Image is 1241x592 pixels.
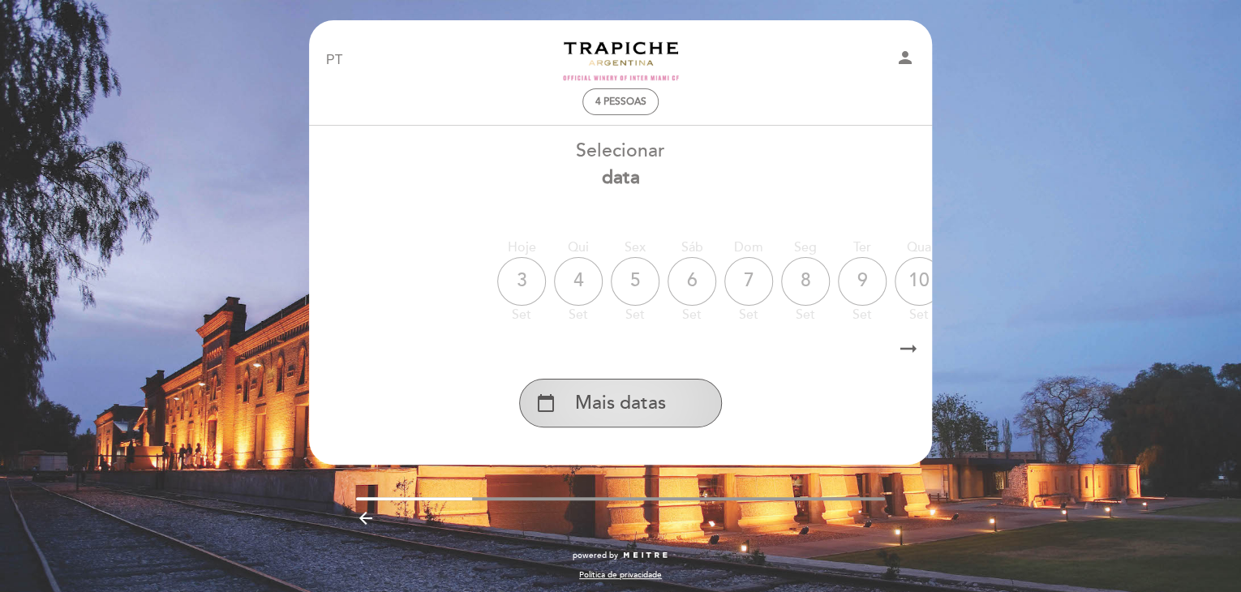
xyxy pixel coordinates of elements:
span: powered by [573,550,618,561]
div: 7 [724,257,773,306]
div: set [838,306,887,324]
div: Selecionar [308,138,933,191]
span: 4 pessoas [595,96,646,108]
div: set [895,306,943,324]
div: set [554,306,603,324]
div: Seg [781,238,830,257]
div: set [724,306,773,324]
div: Sáb [668,238,716,257]
div: Qui [554,238,603,257]
div: Ter [838,238,887,257]
div: Qua [895,238,943,257]
div: set [668,306,716,324]
div: Hoje [497,238,546,257]
button: person [895,48,915,73]
div: 5 [611,257,659,306]
span: Mais datas [575,390,666,417]
img: MEITRE [622,551,668,560]
div: Dom [724,238,773,257]
i: person [895,48,915,67]
div: 10 [895,257,943,306]
a: powered by [573,550,668,561]
div: 3 [497,257,546,306]
div: set [781,306,830,324]
div: Sex [611,238,659,257]
div: 6 [668,257,716,306]
a: Política de privacidade [579,569,662,581]
div: 9 [838,257,887,306]
div: set [497,306,546,324]
div: set [611,306,659,324]
a: Turismo Trapiche [519,38,722,83]
i: calendar_today [536,389,556,417]
i: arrow_backward [356,508,376,528]
i: arrow_right_alt [896,332,921,367]
div: 4 [554,257,603,306]
div: 8 [781,257,830,306]
b: data [602,166,640,189]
